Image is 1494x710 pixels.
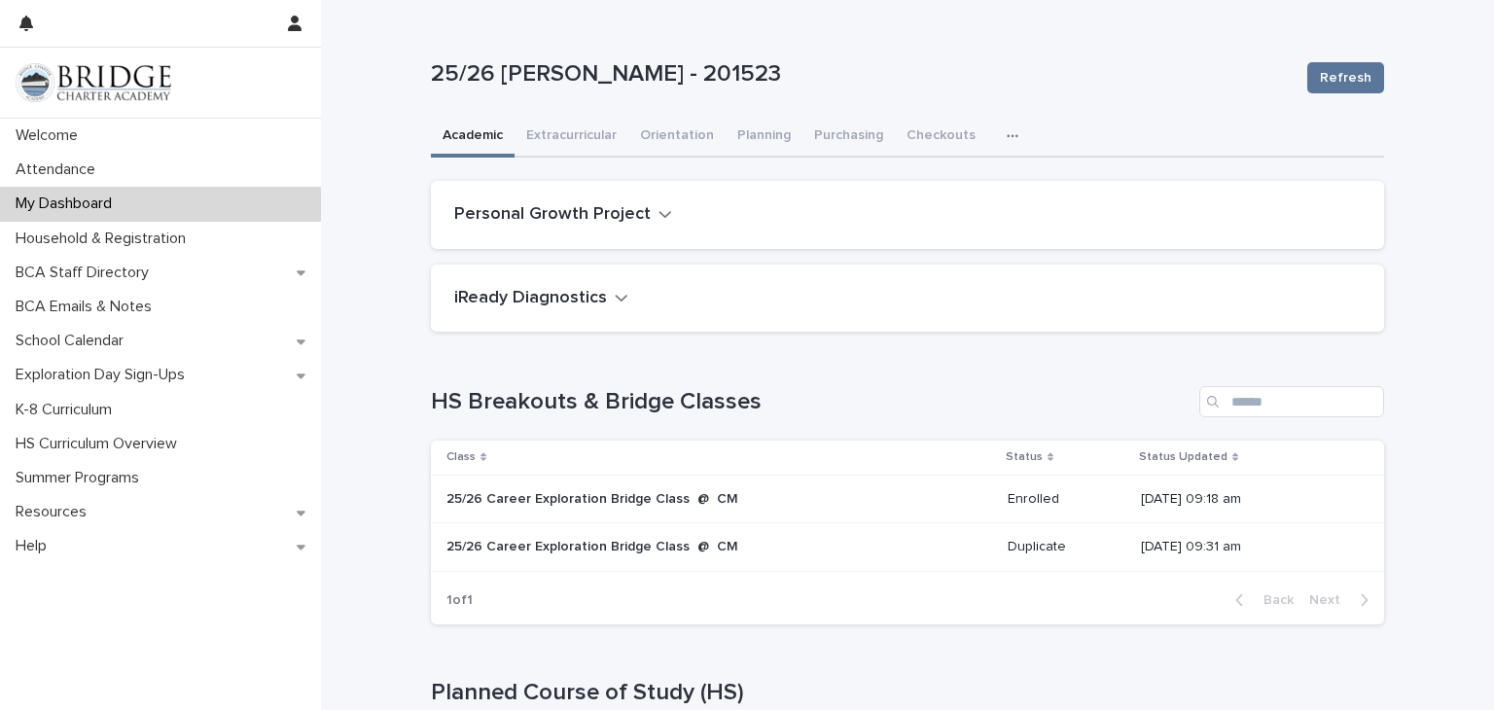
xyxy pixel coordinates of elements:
[8,230,201,248] p: Household & Registration
[1141,491,1353,508] p: [DATE] 09:18 am
[454,204,651,226] h2: Personal Growth Project
[1220,591,1301,609] button: Back
[1006,446,1043,468] p: Status
[1008,491,1125,508] p: Enrolled
[8,298,167,316] p: BCA Emails & Notes
[8,537,62,555] p: Help
[8,435,193,453] p: HS Curriculum Overview
[1139,446,1227,468] p: Status Updated
[515,117,628,158] button: Extracurricular
[1320,68,1371,88] span: Refresh
[16,63,171,102] img: V1C1m3IdTEidaUdm9Hs0
[454,204,672,226] button: Personal Growth Project
[8,401,127,419] p: K-8 Curriculum
[431,475,1384,523] tr: 25/26 Career Exploration Bridge Class @ CMEnrolled[DATE] 09:18 am
[895,117,987,158] button: Checkouts
[8,366,200,384] p: Exploration Day Sign-Ups
[431,117,515,158] button: Academic
[431,60,1292,89] p: 25/26 [PERSON_NAME] - 201523
[8,469,155,487] p: Summer Programs
[8,195,127,213] p: My Dashboard
[1307,62,1384,93] button: Refresh
[454,288,607,309] h2: iReady Diagnostics
[1252,593,1294,607] span: Back
[1141,539,1353,555] p: [DATE] 09:31 am
[8,503,102,521] p: Resources
[446,446,476,468] p: Class
[446,491,770,508] p: 25/26 Career Exploration Bridge Class @ CM
[8,264,164,282] p: BCA Staff Directory
[1008,539,1125,555] p: Duplicate
[1301,591,1384,609] button: Next
[431,679,1384,707] h1: Planned Course of Study (HS)
[431,523,1384,572] tr: 25/26 Career Exploration Bridge Class @ CMDuplicate[DATE] 09:31 am
[446,539,770,555] p: 25/26 Career Exploration Bridge Class @ CM
[8,332,139,350] p: School Calendar
[431,388,1192,416] h1: HS Breakouts & Bridge Classes
[628,117,726,158] button: Orientation
[1309,593,1352,607] span: Next
[454,288,628,309] button: iReady Diagnostics
[726,117,802,158] button: Planning
[431,577,488,624] p: 1 of 1
[8,160,111,179] p: Attendance
[1199,386,1384,417] input: Search
[802,117,895,158] button: Purchasing
[8,126,93,145] p: Welcome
